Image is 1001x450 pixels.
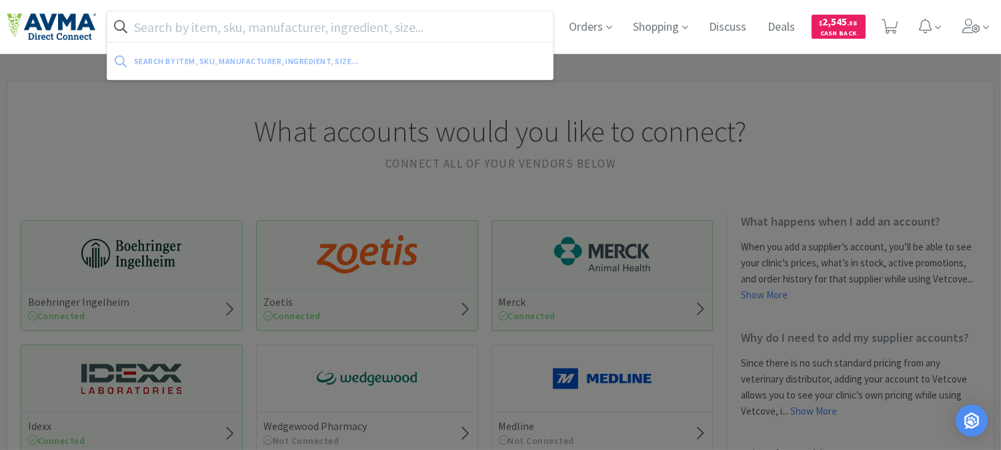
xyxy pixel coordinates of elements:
[812,9,866,45] a: $2,545.58Cash Back
[820,19,823,27] span: $
[107,11,553,42] input: Search by item, sku, manufacturer, ingredient, size...
[7,13,96,41] img: e4e33dab9f054f5782a47901c742baa9_102.png
[820,15,858,28] span: 2,545
[704,21,752,33] a: Discuss
[956,405,988,437] div: Open Intercom Messenger
[134,51,451,71] div: Search by item, sku, manufacturer, ingredient, size...
[848,19,858,27] span: . 58
[820,30,858,39] span: Cash Back
[763,21,801,33] a: Deals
